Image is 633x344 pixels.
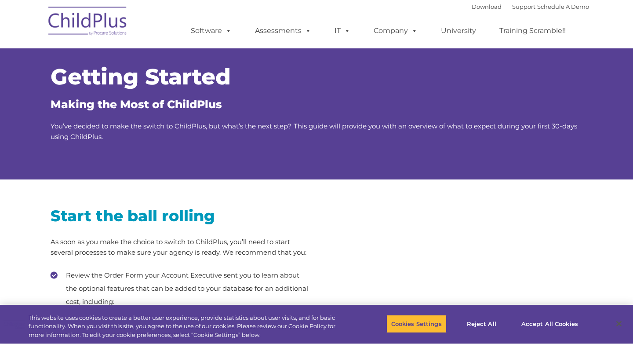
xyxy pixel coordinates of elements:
a: Software [182,22,240,40]
span: You’ve decided to make the switch to ChildPlus, but what’s the next step? This guide will provide... [51,122,577,141]
a: Download [472,3,502,10]
a: Assessments [246,22,320,40]
h2: Start the ball rolling [51,206,310,226]
button: Cookies Settings [386,315,447,333]
button: Accept All Cookies [517,315,583,333]
a: IT [326,22,359,40]
a: Training Scramble!! [491,22,575,40]
font: | [472,3,589,10]
button: Reject All [454,315,509,333]
a: Company [365,22,426,40]
a: University [432,22,485,40]
a: Schedule A Demo [537,3,589,10]
p: As soon as you make the choice to switch to ChildPlus, you’ll need to start several processes to ... [51,237,310,258]
a: Support [512,3,535,10]
span: Getting Started [51,63,231,90]
div: This website uses cookies to create a better user experience, provide statistics about user visit... [29,314,348,340]
button: Close [609,314,629,333]
img: ChildPlus by Procare Solutions [44,0,132,44]
span: Making the Most of ChildPlus [51,98,222,111]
